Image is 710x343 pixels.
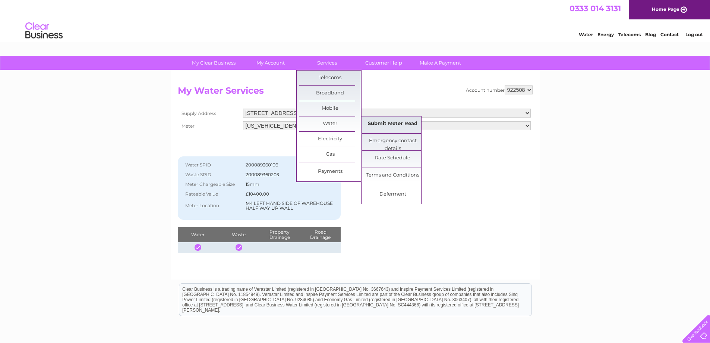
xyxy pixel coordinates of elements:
[353,56,414,70] a: Customer Help
[183,56,244,70] a: My Clear Business
[300,227,341,242] th: Road Drainage
[299,71,361,85] a: Telecoms
[240,56,301,70] a: My Account
[618,32,641,37] a: Telecoms
[299,116,361,131] a: Water
[182,160,244,170] th: Water SPID
[299,132,361,147] a: Electricity
[597,32,614,37] a: Energy
[244,160,337,170] td: 200089360106
[296,56,358,70] a: Services
[178,107,241,119] th: Supply Address
[244,189,337,199] td: £10400.00
[362,168,423,183] a: Terms and Conditions
[645,32,656,37] a: Blog
[299,101,361,116] a: Mobile
[569,4,621,13] a: 0333 014 3131
[362,151,423,166] a: Rate Schedule
[466,85,533,94] div: Account number
[178,119,241,132] th: Meter
[244,180,337,189] td: 15mm
[259,227,300,242] th: Property Drainage
[179,4,531,36] div: Clear Business is a trading name of Verastar Limited (registered in [GEOGRAPHIC_DATA] No. 3667643...
[660,32,679,37] a: Contact
[182,180,244,189] th: Meter Chargeable Size
[178,85,533,100] h2: My Water Services
[299,164,361,179] a: Payments
[362,134,423,149] a: Emergency contact details
[25,19,63,42] img: logo.png
[362,187,423,202] a: Deferment
[178,227,218,242] th: Water
[410,56,471,70] a: Make A Payment
[362,116,423,131] a: Submit Meter Read
[579,32,593,37] a: Water
[182,189,244,199] th: Rateable Value
[685,32,703,37] a: Log out
[299,147,361,162] a: Gas
[244,170,337,180] td: 200089360203
[182,199,244,213] th: Meter Location
[182,170,244,180] th: Waste SPID
[244,199,337,213] td: M4 LEFT HAND SIDE OF WAREHOUSE HALF WAY UP WALL
[299,86,361,101] a: Broadband
[218,227,259,242] th: Waste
